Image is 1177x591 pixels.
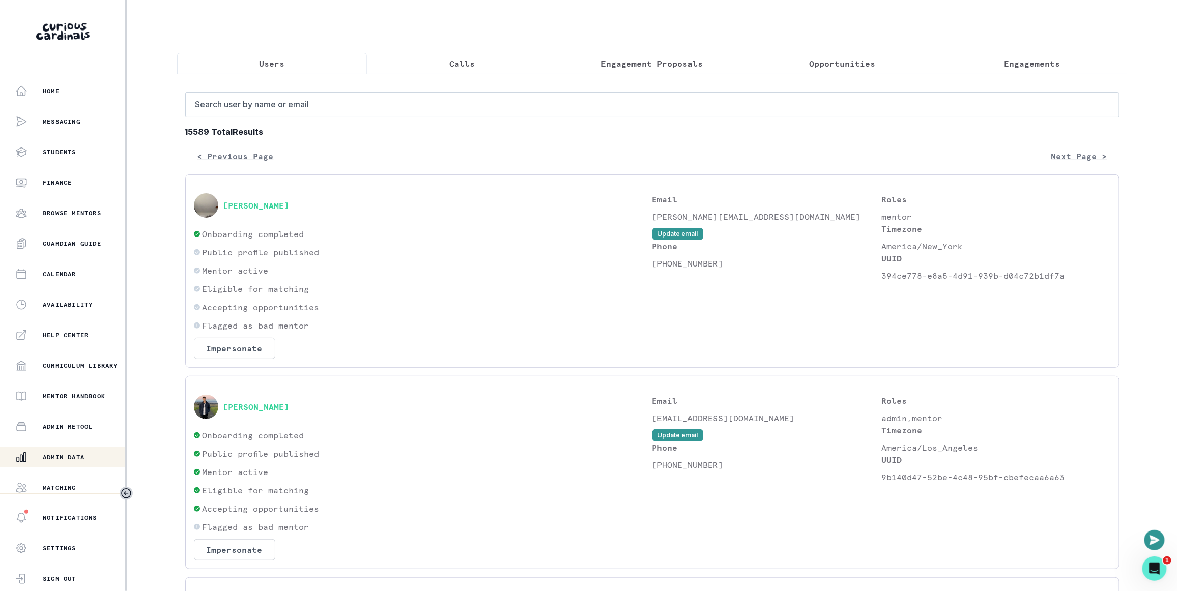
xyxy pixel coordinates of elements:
[203,521,309,533] p: Flagged as bad mentor
[43,301,93,309] p: Availability
[43,423,93,431] p: Admin Retool
[652,257,882,270] p: [PHONE_NUMBER]
[43,209,101,217] p: Browse Mentors
[809,57,875,70] p: Opportunities
[881,252,1111,264] p: UUID
[652,441,882,454] p: Phone
[652,395,882,407] p: Email
[43,270,76,278] p: Calendar
[1163,556,1171,565] span: 1
[1144,530,1165,550] button: Open or close messaging widget
[881,395,1111,407] p: Roles
[652,459,882,471] p: [PHONE_NUMBER]
[1142,556,1167,581] iframe: Intercom live chat
[43,148,76,156] p: Students
[203,228,304,240] p: Onboarding completed
[881,471,1111,483] p: 9b140d47-52be-4c48-95bf-cbefecaa6a63
[1004,57,1060,70] p: Engagements
[43,179,72,187] p: Finance
[36,23,90,40] img: Curious Cardinals Logo
[652,211,882,223] p: [PERSON_NAME][EMAIL_ADDRESS][DOMAIN_NAME]
[203,484,309,496] p: Eligible for matching
[43,362,118,370] p: Curriculum Library
[223,200,290,211] button: [PERSON_NAME]
[203,301,320,313] p: Accepting opportunities
[43,117,80,126] p: Messaging
[652,412,882,424] p: [EMAIL_ADDRESS][DOMAIN_NAME]
[43,392,105,400] p: Mentor Handbook
[203,246,320,258] p: Public profile published
[881,240,1111,252] p: America/New_York
[43,484,76,492] p: Matching
[881,223,1111,235] p: Timezone
[203,319,309,332] p: Flagged as bad mentor
[43,240,101,248] p: Guardian Guide
[881,211,1111,223] p: mentor
[185,146,286,166] button: < Previous Page
[120,487,133,500] button: Toggle sidebar
[43,87,60,95] p: Home
[43,514,97,522] p: Notifications
[43,453,84,461] p: Admin Data
[43,544,76,552] p: Settings
[601,57,703,70] p: Engagement Proposals
[223,402,290,412] button: [PERSON_NAME]
[203,466,269,478] p: Mentor active
[194,338,275,359] button: Impersonate
[881,193,1111,205] p: Roles
[881,270,1111,282] p: 394ce778-e8a5-4d91-939b-d04c72b1df7a
[652,228,703,240] button: Update email
[881,441,1111,454] p: America/Los_Angeles
[449,57,475,70] p: Calls
[203,283,309,295] p: Eligible for matching
[203,429,304,441] p: Onboarding completed
[1039,146,1119,166] button: Next Page >
[203,448,320,460] p: Public profile published
[185,126,1119,138] b: 15589 Total Results
[43,331,89,339] p: Help Center
[881,412,1111,424] p: admin,mentor
[194,539,275,560] button: Impersonate
[43,575,76,583] p: Sign Out
[881,454,1111,466] p: UUID
[881,424,1111,436] p: Timezone
[652,240,882,252] p: Phone
[203,503,320,515] p: Accepting opportunities
[203,264,269,277] p: Mentor active
[259,57,284,70] p: Users
[652,429,703,441] button: Update email
[652,193,882,205] p: Email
